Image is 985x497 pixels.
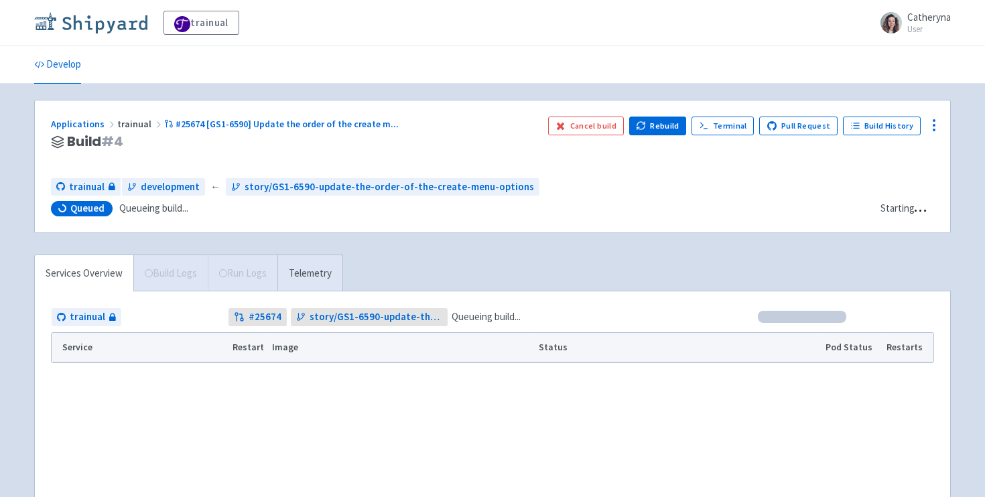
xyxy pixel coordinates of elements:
span: story/GS1-6590-update-the-order-of-the-create-menu-options [310,309,443,325]
a: trainual [163,11,239,35]
span: story/GS1-6590-update-the-order-of-the-create-menu-options [245,180,534,195]
span: ← [210,180,220,195]
div: Starting [880,201,915,216]
span: trainual [69,180,105,195]
a: Telemetry [277,255,342,292]
a: trainual [52,308,121,326]
img: Shipyard logo [34,12,147,33]
a: Applications [51,118,117,130]
button: Rebuild [629,117,687,135]
span: Build [67,134,123,149]
th: Service [52,333,228,362]
a: Services Overview [35,255,133,292]
span: Queueing build... [119,201,188,216]
th: Image [268,333,534,362]
a: #25674 [GS1-6590] Update the order of the create m... [164,118,401,130]
span: development [141,180,200,195]
span: # 4 [101,132,123,151]
span: #25674 [GS1-6590] Update the order of the create m ... [176,118,399,130]
a: story/GS1-6590-update-the-order-of-the-create-menu-options [291,308,448,326]
span: Queued [70,202,105,215]
span: trainual [117,118,164,130]
button: Cancel build [548,117,624,135]
a: Build History [843,117,921,135]
a: Terminal [692,117,754,135]
a: development [122,178,205,196]
a: Pull Request [759,117,838,135]
a: story/GS1-6590-update-the-order-of-the-create-menu-options [226,178,539,196]
a: trainual [51,178,121,196]
span: Queueing build... [452,309,521,325]
a: Develop [34,46,81,84]
span: Catheryna [907,11,951,23]
a: #25674 [228,308,287,326]
th: Restarts [882,333,933,362]
span: trainual [70,309,105,325]
small: User [907,25,951,33]
th: Pod Status [822,333,882,362]
a: Catheryna User [872,12,951,33]
th: Restart [228,333,268,362]
th: Status [534,333,821,362]
strong: # 25674 [249,309,281,325]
